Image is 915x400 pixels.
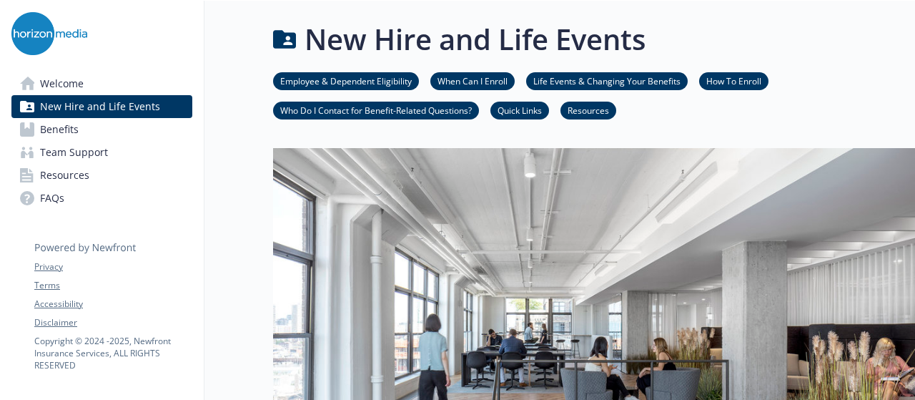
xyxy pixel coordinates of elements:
a: Resources [11,164,192,187]
a: Employee & Dependent Eligibility [273,74,419,87]
a: Team Support [11,141,192,164]
a: Benefits [11,118,192,141]
a: Welcome [11,72,192,95]
a: Resources [560,103,616,117]
a: How To Enroll [699,74,768,87]
span: Resources [40,164,89,187]
p: Copyright © 2024 - 2025 , Newfront Insurance Services, ALL RIGHTS RESERVED [34,335,192,371]
a: Disclaimer [34,316,192,329]
a: Life Events & Changing Your Benefits [526,74,688,87]
a: Terms [34,279,192,292]
span: Team Support [40,141,108,164]
h1: New Hire and Life Events [305,18,646,61]
span: New Hire and Life Events [40,95,160,118]
a: Quick Links [490,103,549,117]
a: New Hire and Life Events [11,95,192,118]
a: Accessibility [34,298,192,311]
span: Benefits [40,118,79,141]
a: When Can I Enroll [430,74,515,87]
a: Privacy [34,260,192,273]
span: FAQs [40,187,64,210]
a: Who Do I Contact for Benefit-Related Questions? [273,103,479,117]
span: Welcome [40,72,84,95]
a: FAQs [11,187,192,210]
